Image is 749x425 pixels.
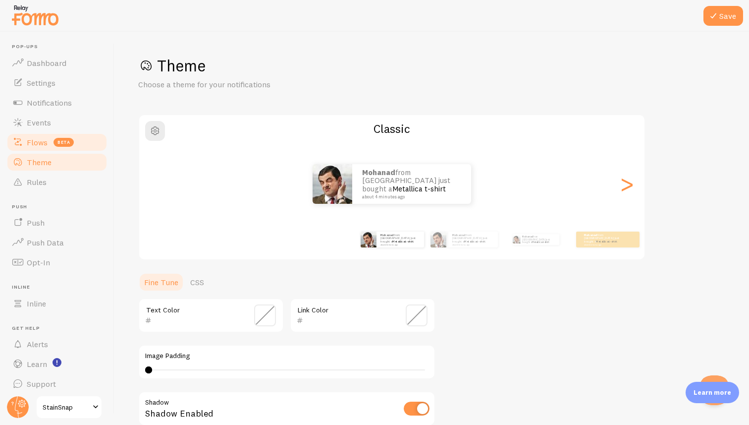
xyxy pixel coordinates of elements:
span: Support [27,379,56,389]
img: Fomo [430,232,446,247]
a: Theme [6,152,108,172]
span: Opt-In [27,257,50,267]
h2: Classic [139,121,644,136]
p: from [GEOGRAPHIC_DATA] just bought a [522,234,555,245]
a: Metallica t-shirt [392,240,414,243]
p: Choose a theme for your notifications [138,79,376,90]
span: beta [53,138,74,147]
small: about 4 minutes ago [452,243,493,245]
div: Learn more [686,382,739,403]
iframe: Help Scout Beacon - Open [699,375,729,405]
span: Inline [27,299,46,308]
a: Flows beta [6,132,108,152]
a: Notifications [6,93,108,113]
a: Inline [6,294,108,313]
span: Rules [27,177,47,187]
a: Alerts [6,334,108,354]
a: Rules [6,172,108,192]
span: Events [27,118,51,127]
h1: Theme [138,56,725,76]
strong: mohanad [584,233,597,237]
small: about 4 minutes ago [584,243,623,245]
span: Pop-ups [12,44,108,50]
span: Push Data [27,238,64,247]
span: Push [12,204,108,210]
strong: mohanad [380,233,394,237]
a: Learn [6,354,108,374]
a: Metallica t-shirt [532,241,549,243]
img: fomo-relay-logo-orange.svg [10,2,60,28]
a: Dashboard [6,53,108,73]
span: Flows [27,137,48,147]
p: from [GEOGRAPHIC_DATA] just bought a [380,233,420,245]
span: Alerts [27,339,48,349]
a: Fine Tune [138,272,184,292]
img: Fomo [313,164,352,204]
a: Events [6,113,108,132]
div: Next slide [621,148,633,220]
svg: <p>Watch New Feature Tutorials!</p> [53,358,61,367]
a: Metallica t-shirt [392,184,446,193]
p: from [GEOGRAPHIC_DATA] just bought a [362,169,461,199]
span: Learn [27,359,47,369]
span: Push [27,218,45,228]
small: about 4 minutes ago [380,243,419,245]
a: Metallica t-shirt [464,240,485,243]
span: Dashboard [27,58,66,68]
span: StainSnap [43,401,90,413]
span: Get Help [12,325,108,332]
a: Support [6,374,108,394]
span: Settings [27,78,55,88]
label: Image Padding [145,352,428,361]
strong: mohanad [522,235,533,238]
span: Notifications [27,98,72,108]
a: Opt-In [6,252,108,272]
a: Settings [6,73,108,93]
a: Push [6,213,108,233]
p: from [GEOGRAPHIC_DATA] just bought a [452,233,494,245]
small: about 4 minutes ago [362,194,458,199]
p: from [GEOGRAPHIC_DATA] just bought a [584,233,624,245]
a: StainSnap [36,395,103,419]
span: Inline [12,284,108,291]
strong: mohanad [452,233,466,237]
strong: mohanad [362,168,395,177]
img: Fomo [361,232,376,247]
span: Theme [27,157,52,167]
a: Push Data [6,233,108,252]
p: Learn more [694,388,731,397]
img: Fomo [512,236,520,243]
a: CSS [184,272,210,292]
a: Metallica t-shirt [596,240,617,243]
